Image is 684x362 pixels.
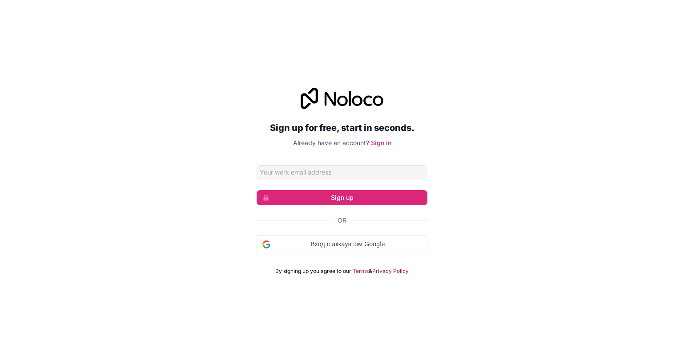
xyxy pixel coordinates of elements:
[257,236,427,253] div: Вход с аккаунтом Google
[275,268,351,275] span: By signing up you agree to our
[372,268,409,275] a: Privacy Policy
[257,165,427,179] input: Email address
[274,240,422,249] span: Вход с аккаунтом Google
[369,268,372,275] span: &
[257,190,427,205] button: Sign up
[338,216,346,225] span: Or
[257,120,427,136] h2: Sign up for free, start in seconds.
[353,268,369,275] a: Terms
[371,139,391,146] a: Sign in
[293,139,369,146] span: Already have an account?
